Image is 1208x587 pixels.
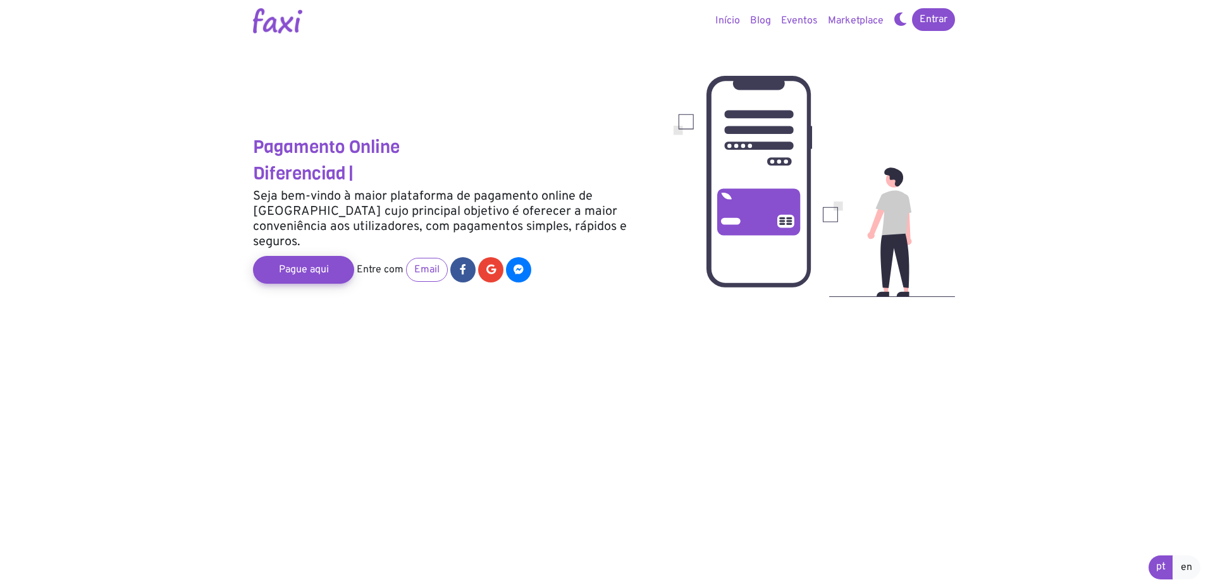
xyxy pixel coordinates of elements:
[357,263,404,276] span: Entre com
[745,8,776,33] a: Blog
[1173,555,1200,579] a: en
[253,8,302,33] img: Logotipo Faxi Online
[912,8,955,31] a: Entrar
[253,189,655,250] h5: Seja bem-vindo à maior plataforma de pagamento online de [GEOGRAPHIC_DATA] cujo principal objetiv...
[406,258,448,282] a: Email
[253,136,655,158] h3: Pagamento Online
[1149,555,1173,579] a: pt
[710,8,745,33] a: Início
[823,8,889,33] a: Marketplace
[253,256,354,284] a: Pague aqui
[776,8,823,33] a: Eventos
[253,162,346,185] span: Diferenciad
